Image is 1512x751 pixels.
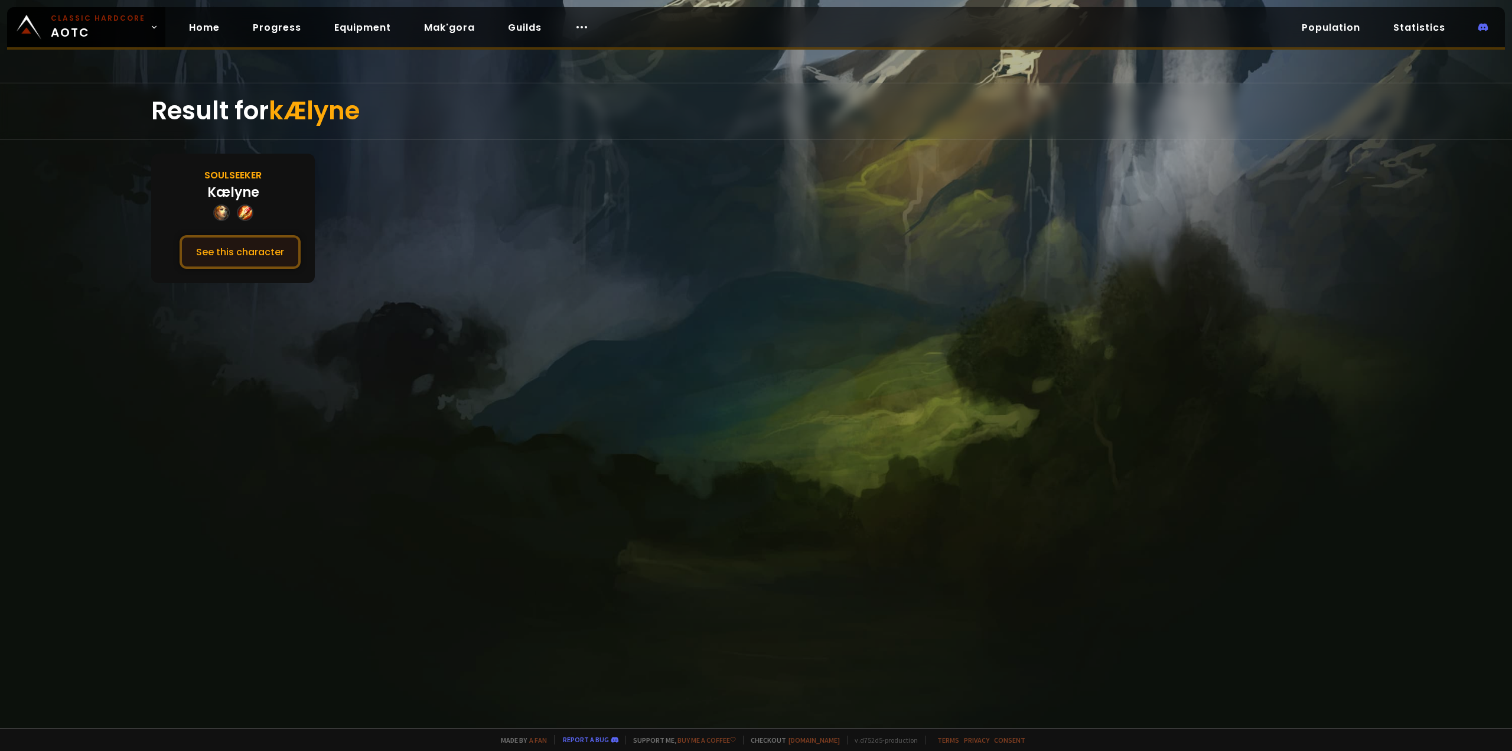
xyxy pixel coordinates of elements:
[7,7,165,47] a: Classic HardcoreAOTC
[937,736,959,745] a: Terms
[847,736,918,745] span: v. d752d5 - production
[529,736,547,745] a: a fan
[325,15,400,40] a: Equipment
[964,736,989,745] a: Privacy
[1384,15,1455,40] a: Statistics
[625,736,736,745] span: Support me,
[563,735,609,744] a: Report a bug
[269,93,360,128] span: kÆlyne
[204,168,262,183] div: Soulseeker
[494,736,547,745] span: Made by
[415,15,484,40] a: Mak'gora
[51,13,145,41] span: AOTC
[788,736,840,745] a: [DOMAIN_NAME]
[151,83,1361,139] div: Result for
[51,13,145,24] small: Classic Hardcore
[180,235,301,269] button: See this character
[207,183,259,202] div: Kælyne
[180,15,229,40] a: Home
[243,15,311,40] a: Progress
[994,736,1025,745] a: Consent
[677,736,736,745] a: Buy me a coffee
[1292,15,1370,40] a: Population
[498,15,551,40] a: Guilds
[743,736,840,745] span: Checkout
